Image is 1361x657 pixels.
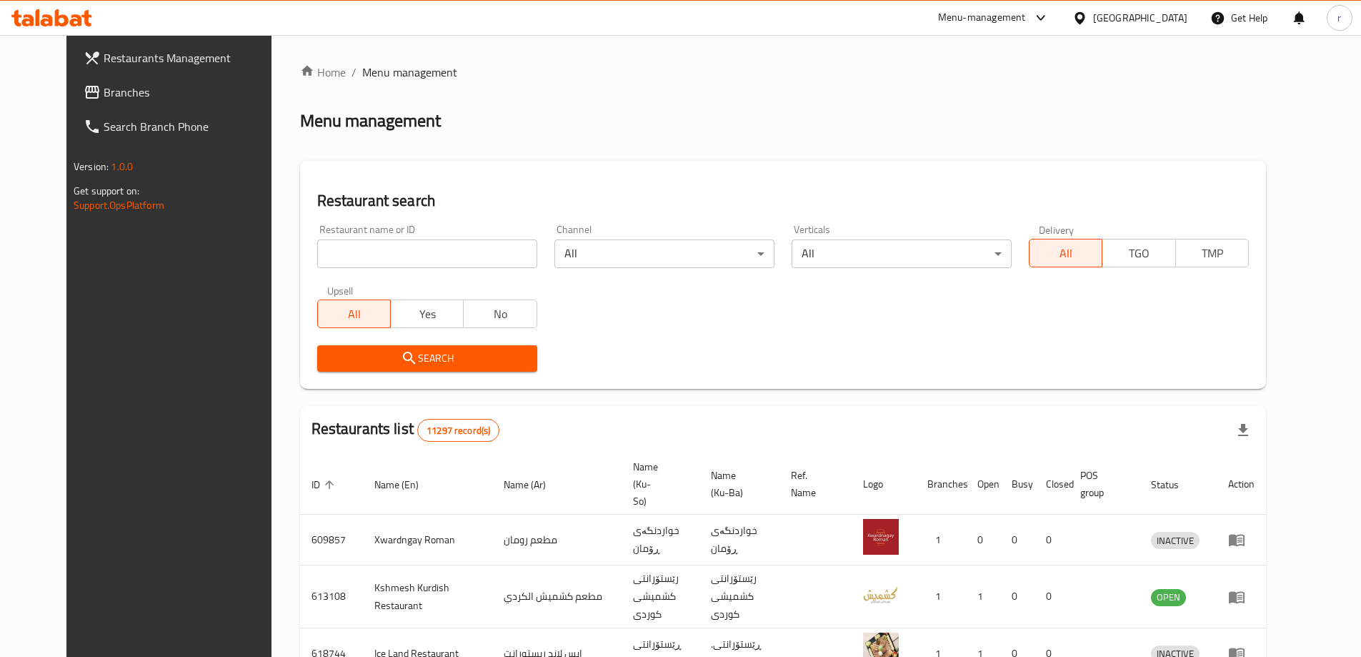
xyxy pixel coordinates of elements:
[111,157,133,176] span: 1.0.0
[317,300,391,328] button: All
[938,9,1026,26] div: Menu-management
[1151,589,1186,606] div: OPEN
[1228,588,1255,606] div: Menu
[72,75,294,109] a: Branches
[362,64,457,81] span: Menu management
[352,64,357,81] li: /
[317,345,537,372] button: Search
[469,304,531,325] span: No
[1080,467,1122,501] span: POS group
[374,476,437,493] span: Name (En)
[418,424,499,438] span: 11297 record(s)
[863,519,899,555] img: Xwardngay Roman
[916,565,966,628] td: 1
[390,300,464,328] button: Yes
[554,239,774,268] div: All
[1151,476,1197,493] span: Status
[863,576,899,612] img: Kshmesh Kurdish Restaurant
[916,454,966,515] th: Branches
[327,285,354,295] label: Upsell
[1035,243,1097,264] span: All
[966,454,1000,515] th: Open
[1035,515,1069,565] td: 0
[492,565,622,628] td: مطعم كشميش الكردي
[417,419,499,442] div: Total records count
[104,118,282,135] span: Search Branch Phone
[324,304,385,325] span: All
[1093,10,1187,26] div: [GEOGRAPHIC_DATA]
[363,565,492,628] td: Kshmesh Kurdish Restaurant
[622,515,699,565] td: خواردنگەی ڕۆمان
[1000,565,1035,628] td: 0
[463,300,537,328] button: No
[104,84,282,101] span: Branches
[699,515,779,565] td: خواردنگەی ڕۆمان
[1151,589,1186,606] span: OPEN
[329,350,526,367] span: Search
[699,565,779,628] td: رێستۆرانتی کشمیشى كوردى
[104,49,282,66] span: Restaurants Management
[72,109,294,144] a: Search Branch Phone
[311,476,339,493] span: ID
[1029,239,1102,267] button: All
[633,458,682,510] span: Name (Ku-So)
[1175,239,1249,267] button: TMP
[300,109,441,132] h2: Menu management
[1108,243,1170,264] span: TGO
[792,239,1012,268] div: All
[397,304,458,325] span: Yes
[1039,224,1075,234] label: Delivery
[1151,533,1200,549] span: INACTIVE
[966,515,1000,565] td: 0
[1226,413,1260,448] div: Export file
[1035,565,1069,628] td: 0
[317,190,1249,212] h2: Restaurant search
[1337,10,1341,26] span: r
[852,454,916,515] th: Logo
[72,41,294,75] a: Restaurants Management
[311,418,500,442] h2: Restaurants list
[300,565,363,628] td: 613108
[74,182,139,200] span: Get support on:
[363,515,492,565] td: Xwardngay Roman
[300,64,346,81] a: Home
[1102,239,1175,267] button: TGO
[1228,531,1255,548] div: Menu
[504,476,564,493] span: Name (Ar)
[1182,243,1243,264] span: TMP
[74,157,109,176] span: Version:
[1035,454,1069,515] th: Closed
[74,196,164,214] a: Support.OpsPlatform
[966,565,1000,628] td: 1
[622,565,699,628] td: رێستۆرانتی کشمیشى كوردى
[492,515,622,565] td: مطعم رومان
[300,64,1266,81] nav: breadcrumb
[916,515,966,565] td: 1
[711,467,762,501] span: Name (Ku-Ba)
[317,239,537,268] input: Search for restaurant name or ID..
[1000,454,1035,515] th: Busy
[300,515,363,565] td: 609857
[1217,454,1266,515] th: Action
[791,467,834,501] span: Ref. Name
[1000,515,1035,565] td: 0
